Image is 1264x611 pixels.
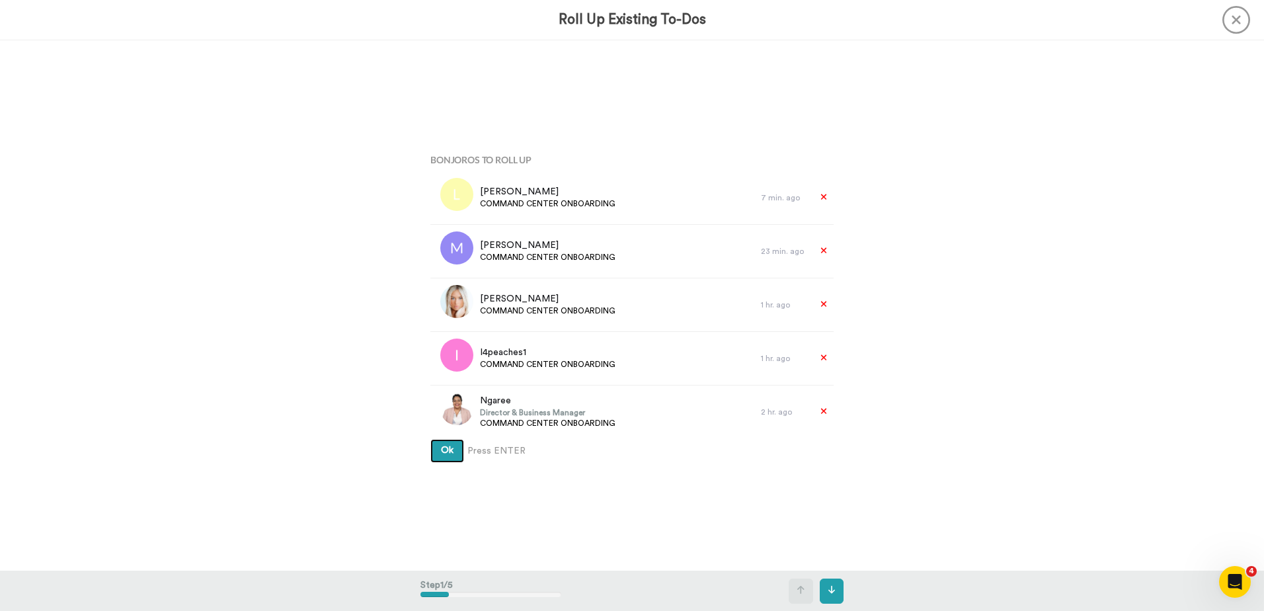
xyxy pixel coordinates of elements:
div: 1 hr. ago [761,300,807,310]
h4: Bonjoros To Roll Up [430,155,834,165]
span: COMMAND CENTER ONBOARDING [480,252,615,263]
img: 6cb1a36b-fd7e-4cb4-8288-ebc0f9d09489.jpg [440,285,473,318]
div: 23 min. ago [761,246,807,257]
span: [PERSON_NAME] [480,185,615,198]
h3: Roll Up Existing To-Dos [559,12,706,27]
div: Step 1 / 5 [420,572,561,610]
div: 1 hr. ago [761,353,807,364]
span: Press ENTER [467,444,526,458]
span: 4 [1246,566,1257,577]
span: Director & Business Manager [480,407,615,418]
span: COMMAND CENTER ONBOARDING [480,359,615,370]
img: m.png [440,231,473,265]
span: [PERSON_NAME] [480,292,615,305]
img: i.png [440,339,473,372]
div: 2 hr. ago [761,407,807,417]
img: b448401b-7619-46b0-be3c-d616ccbe95fc.jpg [440,392,473,425]
span: COMMAND CENTER ONBOARDING [480,305,615,316]
span: COMMAND CENTER ONBOARDING [480,418,615,428]
img: l.png [440,178,473,211]
span: [PERSON_NAME] [480,239,615,252]
span: COMMAND CENTER ONBOARDING [480,198,615,209]
div: 7 min. ago [761,192,807,203]
span: I4peaches1 [480,346,615,359]
iframe: Intercom live chat [1219,566,1251,598]
span: Ngaree [480,394,615,407]
button: Ok [430,439,464,463]
span: Ok [441,446,454,455]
